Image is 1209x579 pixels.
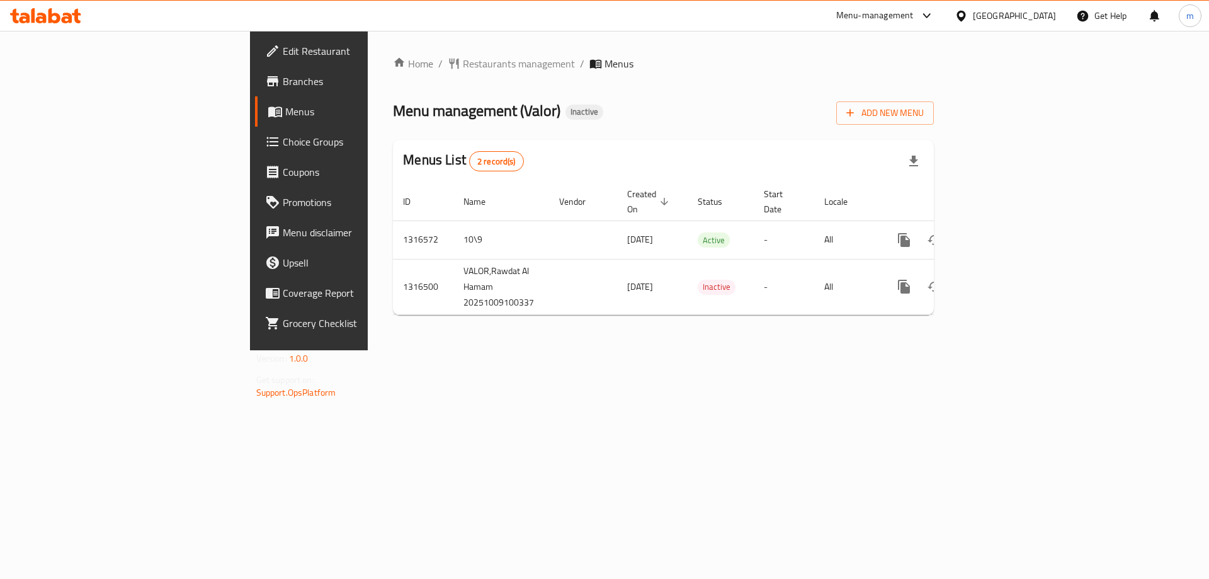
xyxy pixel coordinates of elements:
[403,151,523,171] h2: Menus List
[255,187,452,217] a: Promotions
[565,106,603,117] span: Inactive
[814,259,879,314] td: All
[283,285,442,301] span: Coverage Report
[627,231,653,248] span: [DATE]
[255,36,452,66] a: Edit Restaurant
[285,104,442,119] span: Menus
[698,232,730,248] div: Active
[255,278,452,308] a: Coverage Report
[973,9,1056,23] div: [GEOGRAPHIC_DATA]
[469,151,524,171] div: Total records count
[565,105,603,120] div: Inactive
[283,43,442,59] span: Edit Restaurant
[559,194,602,209] span: Vendor
[919,225,950,255] button: Change Status
[919,272,950,302] button: Change Status
[403,194,427,209] span: ID
[627,278,653,295] span: [DATE]
[283,195,442,210] span: Promotions
[604,56,633,71] span: Menus
[255,217,452,248] a: Menu disclaimer
[448,56,575,71] a: Restaurants management
[627,186,673,217] span: Created On
[255,127,452,157] a: Choice Groups
[889,272,919,302] button: more
[393,56,934,71] nav: breadcrumb
[754,259,814,314] td: -
[256,350,287,367] span: Version:
[889,225,919,255] button: more
[836,8,914,23] div: Menu-management
[899,146,929,176] div: Export file
[470,156,523,168] span: 2 record(s)
[283,225,442,240] span: Menu disclaimer
[698,280,735,294] span: Inactive
[764,186,799,217] span: Start Date
[283,316,442,331] span: Grocery Checklist
[698,194,739,209] span: Status
[283,164,442,180] span: Coupons
[846,105,924,121] span: Add New Menu
[814,221,879,259] td: All
[836,101,934,125] button: Add New Menu
[255,66,452,96] a: Branches
[463,194,502,209] span: Name
[255,248,452,278] a: Upsell
[453,221,549,259] td: 10\9
[256,384,336,401] a: Support.OpsPlatform
[255,308,452,338] a: Grocery Checklist
[824,194,864,209] span: Locale
[754,221,814,259] td: -
[255,96,452,127] a: Menus
[580,56,584,71] li: /
[283,134,442,149] span: Choice Groups
[283,255,442,270] span: Upsell
[698,233,730,248] span: Active
[453,259,549,314] td: VALOR,Rawdat Al Hamam 20251009100337
[393,96,560,125] span: Menu management ( Valor )
[1186,9,1194,23] span: m
[283,74,442,89] span: Branches
[256,372,314,388] span: Get support on:
[879,183,1020,221] th: Actions
[289,350,309,367] span: 1.0.0
[255,157,452,187] a: Coupons
[463,56,575,71] span: Restaurants management
[393,183,1020,315] table: enhanced table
